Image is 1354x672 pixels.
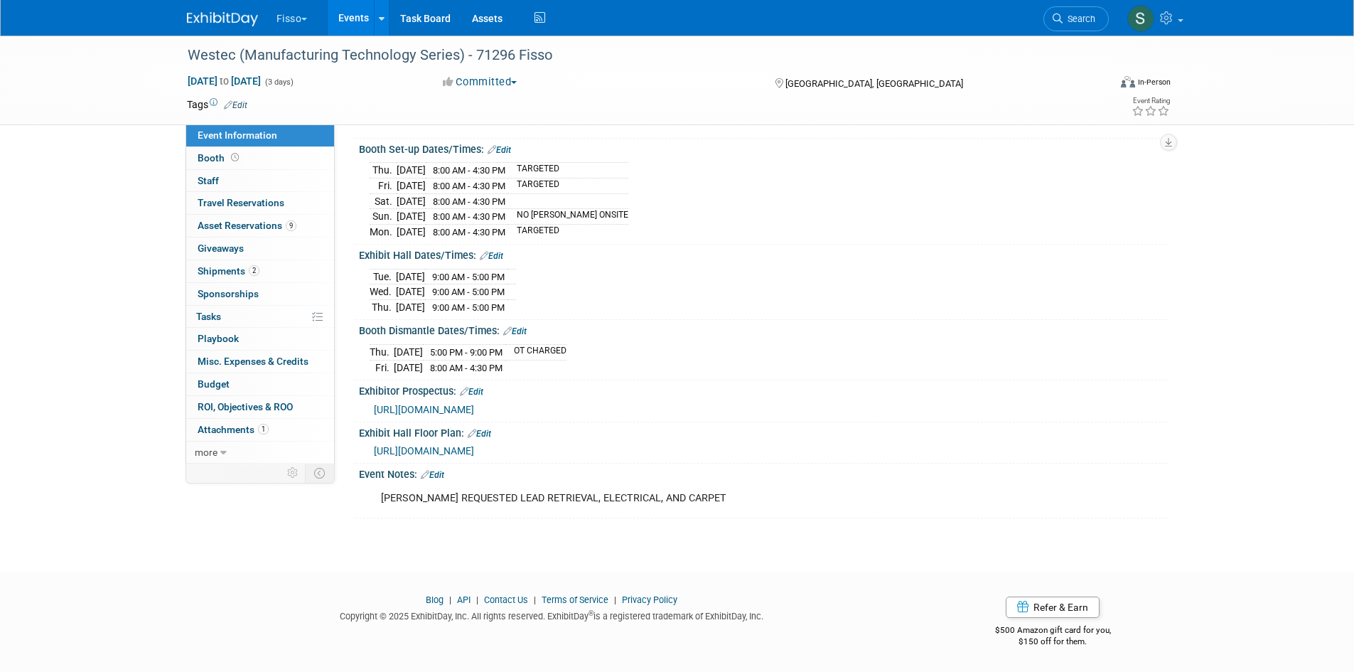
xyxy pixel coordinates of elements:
[187,12,258,26] img: ExhibitDay
[457,594,471,605] a: API
[370,360,394,375] td: Fri.
[396,299,425,314] td: [DATE]
[508,163,628,178] td: TARGETED
[433,227,505,238] span: 8:00 AM - 4:30 PM
[433,165,505,176] span: 8:00 AM - 4:30 PM
[433,211,505,222] span: 8:00 AM - 4:30 PM
[286,220,296,231] span: 9
[370,209,397,225] td: Sun.
[198,401,293,412] span: ROI, Objectives & ROO
[480,251,503,261] a: Edit
[938,636,1168,648] div: $150 off for them.
[426,594,444,605] a: Blog
[542,594,608,605] a: Terms of Service
[186,328,334,350] a: Playbook
[198,424,269,435] span: Attachments
[1043,6,1109,31] a: Search
[397,209,426,225] td: [DATE]
[186,192,334,214] a: Travel Reservations
[359,139,1168,157] div: Booth Set-up Dates/Times:
[622,594,677,605] a: Privacy Policy
[305,464,334,482] td: Toggle Event Tabs
[198,129,277,141] span: Event Information
[370,269,396,284] td: Tue.
[370,193,397,209] td: Sat.
[1132,97,1170,105] div: Event Rating
[359,320,1168,338] div: Booth Dismantle Dates/Times:
[370,284,396,300] td: Wed.
[370,344,394,360] td: Thu.
[432,287,505,297] span: 9:00 AM - 5:00 PM
[359,464,1168,482] div: Event Notes:
[187,607,918,623] div: Copyright © 2025 ExhibitDay, Inc. All rights reserved. ExhibitDay is a registered trademark of Ex...
[484,594,528,605] a: Contact Us
[198,378,230,390] span: Budget
[530,594,539,605] span: |
[473,594,482,605] span: |
[198,288,259,299] span: Sponsorships
[186,147,334,169] a: Booth
[503,326,527,336] a: Edit
[186,215,334,237] a: Asset Reservations9
[186,283,334,305] a: Sponsorships
[186,442,334,464] a: more
[186,373,334,395] a: Budget
[430,347,503,358] span: 5:00 PM - 9:00 PM
[186,260,334,282] a: Shipments2
[186,238,334,260] a: Giveaways
[359,422,1168,441] div: Exhibit Hall Floor Plan:
[508,209,628,225] td: NO [PERSON_NAME] ONSITE
[198,197,284,208] span: Travel Reservations
[198,265,259,277] span: Shipments
[397,163,426,178] td: [DATE]
[198,220,296,231] span: Asset Reservations
[187,97,247,112] td: Tags
[505,344,566,360] td: OT CHARGED
[397,178,426,193] td: [DATE]
[374,404,474,415] a: [URL][DOMAIN_NAME]
[224,100,247,110] a: Edit
[397,193,426,209] td: [DATE]
[196,311,221,322] span: Tasks
[438,75,522,90] button: Committed
[198,333,239,344] span: Playbook
[432,302,505,313] span: 9:00 AM - 5:00 PM
[460,387,483,397] a: Edit
[186,306,334,328] a: Tasks
[359,380,1168,399] div: Exhibitor Prospectus:
[1025,74,1171,95] div: Event Format
[198,242,244,254] span: Giveaways
[785,78,963,89] span: [GEOGRAPHIC_DATA], [GEOGRAPHIC_DATA]
[198,152,242,164] span: Booth
[488,145,511,155] a: Edit
[264,78,294,87] span: (3 days)
[1121,76,1135,87] img: Format-Inperson.png
[396,269,425,284] td: [DATE]
[374,445,474,457] a: [URL][DOMAIN_NAME]
[249,265,259,276] span: 2
[938,615,1168,648] div: $500 Amazon gift card for you,
[433,196,505,207] span: 8:00 AM - 4:30 PM
[1127,5,1154,32] img: Samantha Meyers
[396,284,425,300] td: [DATE]
[421,470,444,480] a: Edit
[589,609,593,617] sup: ®
[217,75,231,87] span: to
[1137,77,1171,87] div: In-Person
[186,124,334,146] a: Event Information
[394,360,423,375] td: [DATE]
[446,594,455,605] span: |
[186,396,334,418] a: ROI, Objectives & ROO
[1063,14,1095,24] span: Search
[611,594,620,605] span: |
[281,464,306,482] td: Personalize Event Tab Strip
[508,178,628,193] td: TARGETED
[228,152,242,163] span: Booth not reserved yet
[432,272,505,282] span: 9:00 AM - 5:00 PM
[397,224,426,239] td: [DATE]
[359,245,1168,263] div: Exhibit Hall Dates/Times:
[370,163,397,178] td: Thu.
[198,175,219,186] span: Staff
